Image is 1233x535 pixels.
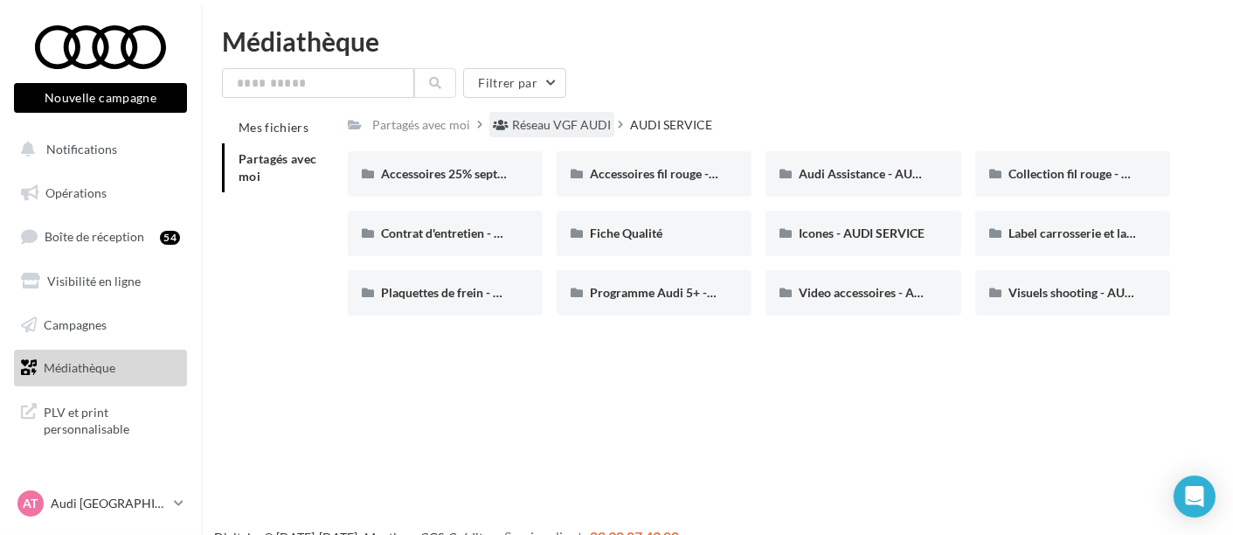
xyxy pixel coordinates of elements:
span: Boîte de réception [45,229,144,244]
span: Plaquettes de frein - Audi Service [381,285,562,300]
a: Visibilité en ligne [10,263,190,300]
div: 54 [160,231,180,245]
a: Campagnes [10,307,190,344]
span: Campagnes [44,316,107,331]
div: AUDI SERVICE [630,116,712,134]
button: Filtrer par [463,68,566,98]
span: Fiche Qualité [590,226,662,240]
span: Visibilité en ligne [47,274,141,288]
div: Open Intercom Messenger [1174,476,1216,518]
span: Accessoires fil rouge - AUDI SERVICE [590,166,793,181]
span: Audi Assistance - AUDI SERVICE [799,166,976,181]
a: Opérations [10,175,190,212]
div: Médiathèque [222,28,1212,54]
span: Notifications [46,142,117,156]
span: Icones - AUDI SERVICE [799,226,925,240]
button: Notifications [10,131,184,168]
span: Contrat d'entretien - AUDI SERVICE [381,226,575,240]
div: Partagés avec moi [372,116,470,134]
span: PLV et print personnalisable [44,400,180,438]
button: Nouvelle campagne [14,83,187,113]
span: Visuels shooting - AUDI SERVICE [1008,285,1188,300]
span: Collection fil rouge - AUDI SERVICE [1008,166,1202,181]
a: AT Audi [GEOGRAPHIC_DATA] [14,487,187,520]
span: Accessoires 25% septembre - AUDI SERVICE [381,166,623,181]
span: AT [24,495,38,512]
span: Video accessoires - AUDI SERVICE [799,285,987,300]
span: Partagés avec moi [239,151,317,184]
span: Programme Audi 5+ - Segments 2&3 - AUDI SERVICE [590,285,878,300]
a: Boîte de réception54 [10,218,190,255]
div: Réseau VGF AUDI [512,116,611,134]
a: Médiathèque [10,350,190,386]
p: Audi [GEOGRAPHIC_DATA] [51,495,167,512]
span: Mes fichiers [239,120,308,135]
span: Médiathèque [44,360,115,375]
a: PLV et print personnalisable [10,393,190,445]
span: Opérations [45,185,107,200]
